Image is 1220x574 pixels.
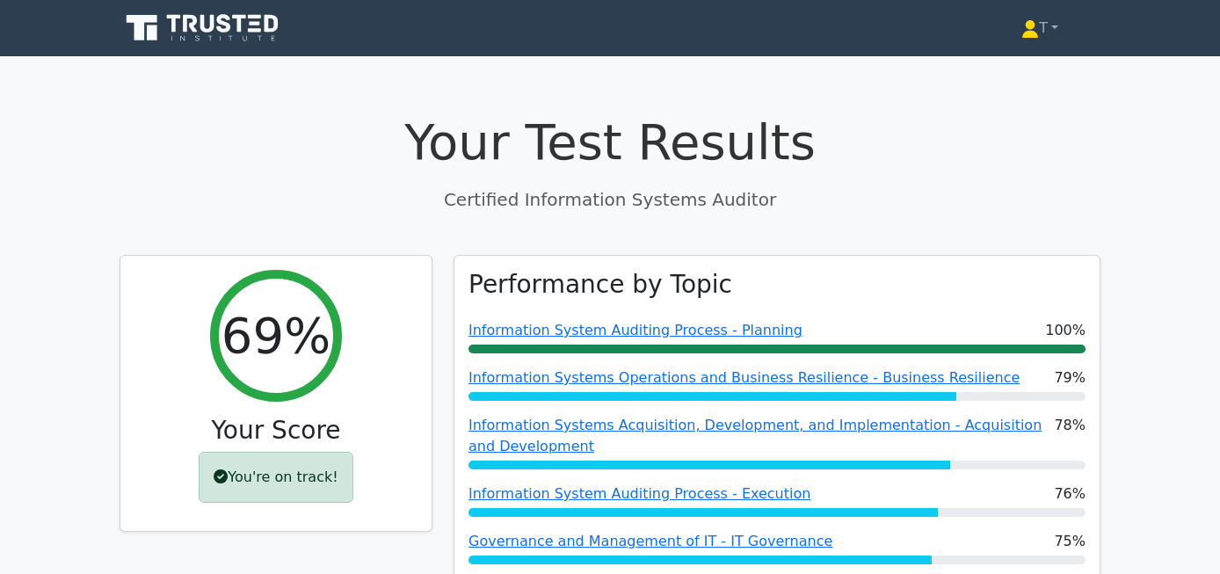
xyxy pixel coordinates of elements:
h3: Your Score [134,416,418,446]
span: 76% [1054,483,1086,505]
h1: Your Test Results [120,113,1100,171]
span: 79% [1054,367,1086,389]
a: Information Systems Acquisition, Development, and Implementation - Acquisition and Development [468,417,1042,454]
span: 75% [1054,531,1086,552]
a: Governance and Management of IT - IT Governance [468,533,832,549]
div: You're on track! [199,452,352,503]
p: Certified Information Systems Auditor [120,186,1100,213]
span: 100% [1045,320,1086,341]
a: Information System Auditing Process - Execution [468,485,810,502]
a: Information Systems Operations and Business Resilience - Business Resilience [468,369,1020,386]
a: Information System Auditing Process - Planning [468,322,802,338]
a: T [979,11,1100,46]
h3: Performance by Topic [468,270,732,300]
h2: 69% [221,306,330,365]
span: 78% [1054,415,1086,457]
